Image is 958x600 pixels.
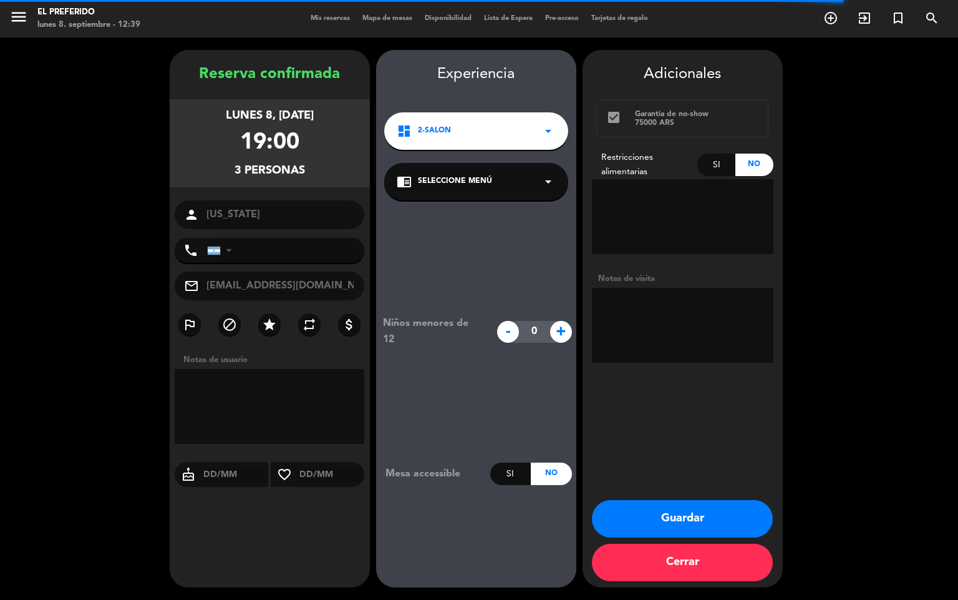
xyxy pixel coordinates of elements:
[202,467,269,483] input: DD/MM
[170,62,370,87] div: Reserva confirmada
[592,62,773,87] div: Adicionales
[924,11,939,26] i: search
[271,467,298,482] i: favorite_border
[177,353,370,366] div: Notas de usuario
[541,174,556,189] i: arrow_drop_down
[374,315,490,348] div: Niños menores de 12
[397,124,412,139] i: dashboard
[208,239,236,262] div: Argentina: +54
[539,15,585,22] span: Pre-acceso
[235,162,305,180] div: 3 personas
[298,467,365,483] input: DD/MM
[376,62,576,87] div: Experiencia
[226,107,314,125] div: lunes 8, [DATE]
[262,317,277,332] i: star
[184,207,199,222] i: person
[585,15,654,22] span: Tarjetas de regalo
[418,175,492,188] span: Seleccione Menú
[606,110,621,125] i: check_box
[418,125,451,137] span: 2-SALON
[857,11,872,26] i: exit_to_app
[304,15,356,22] span: Mis reservas
[184,278,199,293] i: mail_outline
[592,272,773,285] div: Notas de visita
[222,317,237,332] i: block
[531,463,571,485] div: No
[592,150,698,179] div: Restricciones alimentarias
[497,321,519,343] span: -
[592,500,773,538] button: Guardar
[342,317,357,332] i: attach_money
[37,19,140,31] div: lunes 8. septiembre - 12:39
[183,243,198,258] i: phone
[302,317,317,332] i: repeat
[541,124,556,139] i: arrow_drop_down
[550,321,572,343] span: +
[735,154,773,176] div: No
[635,119,759,127] div: 75000 ARS
[356,15,419,22] span: Mapa de mesas
[9,7,28,26] i: menu
[182,317,197,332] i: outlined_flag
[397,174,412,189] i: chrome_reader_mode
[635,110,759,119] div: Garantía de no-show
[376,466,490,482] div: Mesa accessible
[697,154,735,176] div: Si
[592,544,773,581] button: Cerrar
[9,7,28,31] button: menu
[240,125,299,162] div: 19:00
[823,11,838,26] i: add_circle_outline
[490,463,531,485] div: Si
[891,11,906,26] i: turned_in_not
[419,15,478,22] span: Disponibilidad
[37,6,140,19] div: El Preferido
[175,467,202,482] i: cake
[478,15,539,22] span: Lista de Espera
